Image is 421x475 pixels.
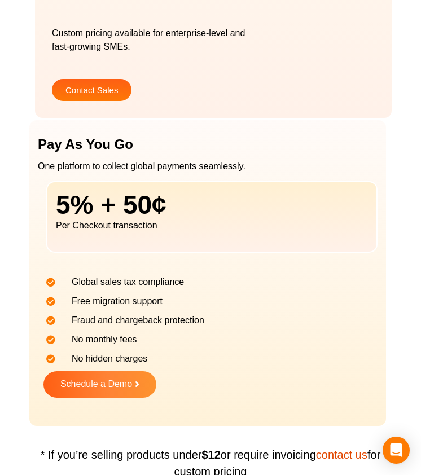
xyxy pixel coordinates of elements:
span: Contact Sales [65,86,118,94]
div: Open Intercom Messenger [383,437,410,464]
a: Contact Sales [52,79,131,101]
h2: Pay As You Go [38,137,386,151]
span: No hidden charges [58,352,147,366]
span: Schedule a Demo [60,380,132,389]
a: Schedule a Demo [43,371,156,398]
strong: $12 [201,448,220,461]
span: No monthly fees [58,333,137,346]
p: Per Checkout transaction [56,219,368,232]
p: One platform to collect global payments seamlessly. [38,160,386,173]
span: Free migration support [58,294,163,308]
h3: 5% + 50¢ [56,199,368,210]
a: contact us [316,448,367,461]
span: Fraud and chargeback protection [58,314,204,327]
p: Custom pricing available for enterprise-level and fast-growing SMEs. [52,27,369,54]
span: Global sales tax compliance [58,275,184,289]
